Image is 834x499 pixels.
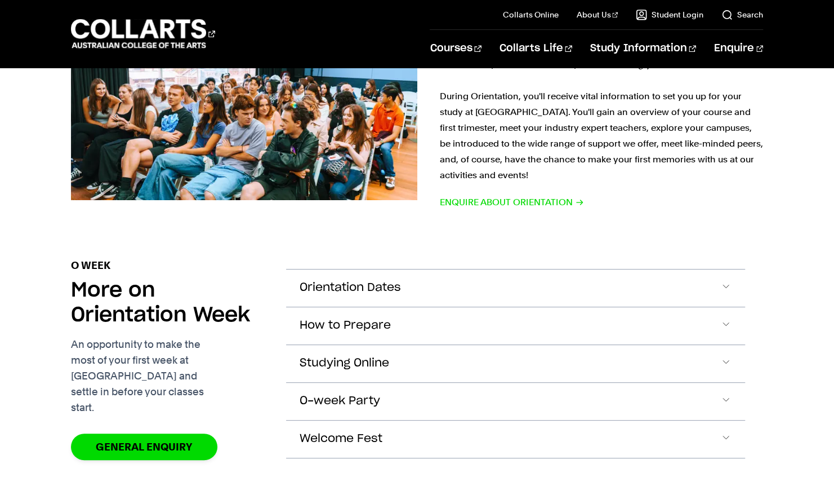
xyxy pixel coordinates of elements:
button: Orientation Dates [286,270,745,307]
a: Collarts Life [499,30,572,67]
a: Courses [430,30,481,67]
p: An opportunity to make the most of your first week at [GEOGRAPHIC_DATA] and settle in before your... [71,337,268,416]
button: How to Prepare [286,307,745,345]
span: Studying Online [300,357,389,370]
a: About Us [577,9,618,20]
section: Accordion Section [71,240,763,496]
div: Go to homepage [71,17,215,50]
a: Search [721,9,763,20]
a: Student Login [636,9,703,20]
span: Orientation Dates [300,281,401,294]
h2: More on Orientation Week [71,278,268,328]
span: O-week Party [300,395,380,408]
span: How to Prepare [300,319,391,332]
a: Enquire [714,30,763,67]
a: Study Information [590,30,696,67]
p: O week [71,258,110,273]
a: Collarts Online [503,9,559,20]
span: Enquire about Orientation [440,195,584,210]
p: Orientation is broken up into Orientation Week (O Week), the week before classes start, and Welco... [440,41,764,183]
span: Welcome Fest [300,432,382,445]
button: Welcome Fest [286,421,745,458]
button: Studying Online [286,345,745,382]
a: General Enquiry [71,434,217,460]
button: O-week Party [286,383,745,420]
